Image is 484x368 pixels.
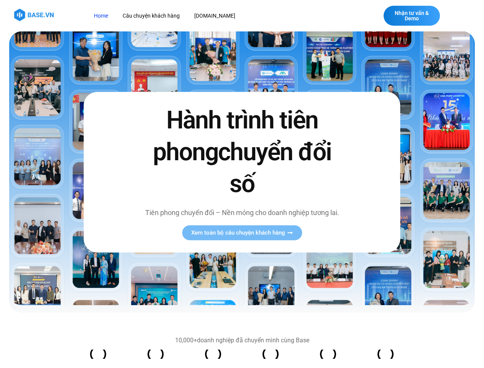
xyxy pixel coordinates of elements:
[143,207,341,218] p: Tiên phong chuyển đổi – Nền móng cho doanh nghiệp tương lai.
[191,230,285,236] span: Xem toàn bộ câu chuyện khách hàng
[117,9,185,23] a: Câu chuyện khách hàng
[391,10,432,21] span: Nhận tư vấn & Demo
[182,225,302,240] a: Xem toàn bộ câu chuyện khách hàng
[127,350,184,359] div: 2 trên 14
[299,350,357,359] div: 5 trên 14
[175,337,197,344] b: 10,000+
[357,350,414,359] div: 6 trên 14
[70,337,415,343] div: doanh nghiệp đã chuyển mình cùng Base
[242,350,299,359] div: 4 trên 14
[384,6,440,26] a: Nhận tư vấn & Demo
[414,350,472,359] div: 7 trên 14
[218,138,331,198] span: chuyển đổi số
[143,104,341,200] h2: Hành trình tiên phong
[88,9,114,23] a: Home
[70,350,415,359] div: Băng chuyền hình ảnh
[70,350,127,359] div: 1 trên 14
[189,9,241,23] a: [DOMAIN_NAME]
[88,9,345,23] nav: Menu
[184,350,242,359] div: 3 trên 14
